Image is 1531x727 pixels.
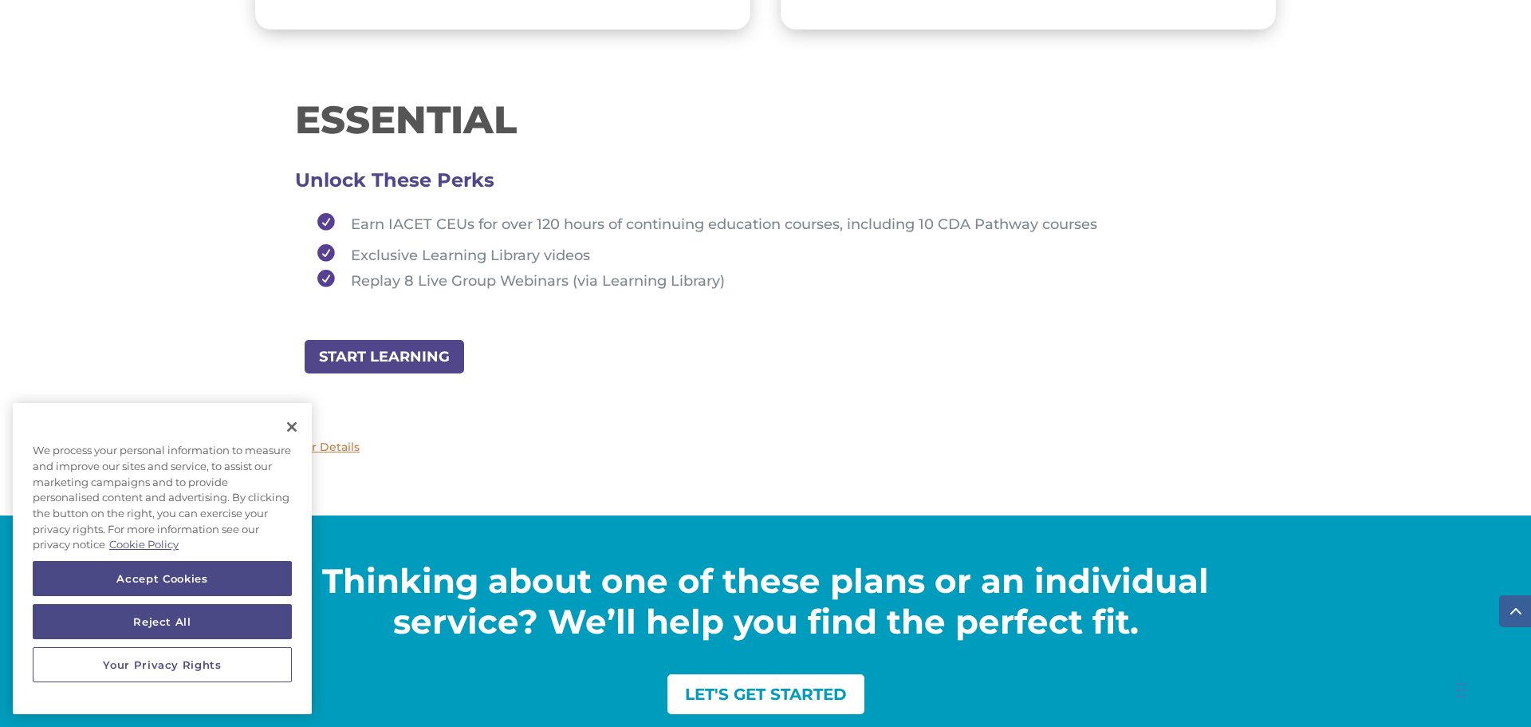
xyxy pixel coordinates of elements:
[1269,555,1531,727] iframe: Chat Widget
[309,270,1236,290] li: Replay 8 Live Group Webinars (via Learning Library)
[33,604,292,639] button: Reject All
[1456,666,1466,714] div: Drag
[109,538,179,551] a: More information about your privacy, opens in a new tab
[33,561,292,596] button: Accept Cookies
[274,409,309,444] button: Close
[255,561,1276,650] h2: Thinking about one of these plans or an individual service? We’ll help you find the perfect fit.
[295,180,1236,188] h3: Unlock These Perks
[33,647,292,682] button: Your Privacy Rights
[255,438,1276,457] p: Disclaimer Details
[303,338,466,374] a: START LEARNING
[309,239,1236,270] li: Exclusive Learning Library videos
[351,215,1097,233] span: Earn IACET CEUs for over 120 hours of continuing education courses, including 10 CDA Pathway courses
[13,435,312,561] div: We process your personal information to measure and improve our sites and service, to assist our ...
[667,674,864,714] a: LET'S GET STARTED
[295,101,1236,147] h1: ESSENTIAL
[13,403,312,714] div: Cookie banner
[13,403,312,714] div: Privacy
